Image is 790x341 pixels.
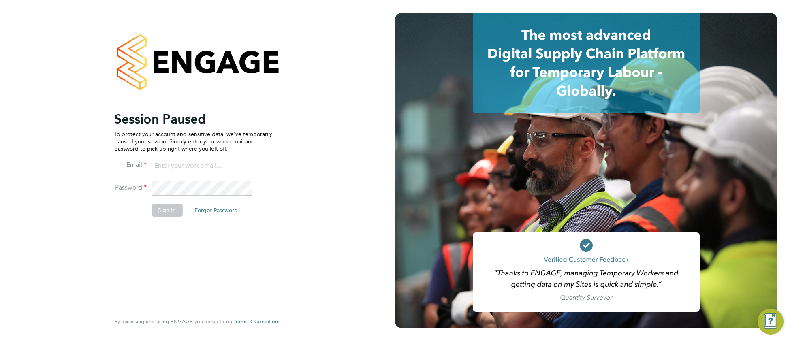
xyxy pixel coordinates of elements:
[114,130,272,153] p: To protect your account and sensitive data, we've temporarily paused your session. Simply enter y...
[234,318,280,325] span: Terms & Conditions
[758,309,784,335] button: Engage Resource Center
[188,204,244,217] button: Forgot Password
[114,111,272,127] h2: Session Paused
[114,183,147,192] label: Password
[234,318,280,325] a: Terms & Conditions
[114,161,147,169] label: Email
[114,318,280,325] span: By accessing and using ENGAGE you agree to our
[152,159,252,173] input: Enter your work email...
[152,204,182,217] button: Sign In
